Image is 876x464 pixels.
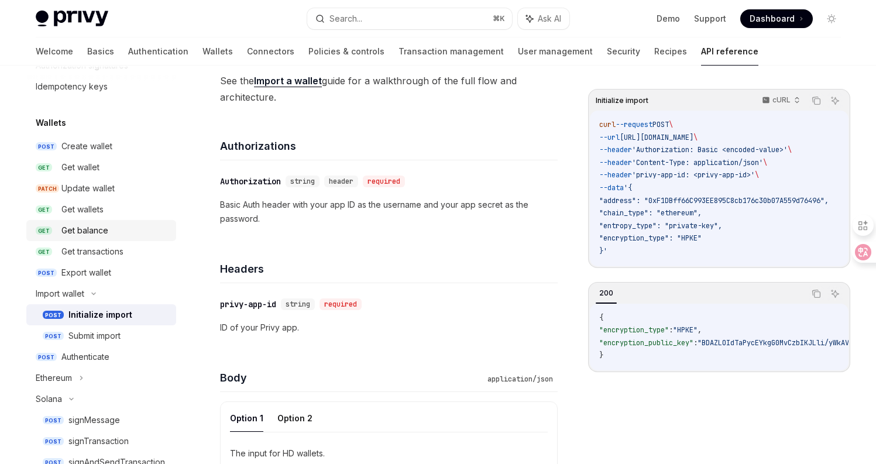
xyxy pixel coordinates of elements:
button: Ask AI [518,8,569,29]
div: Solana [36,392,62,406]
span: 'Authorization: Basic <encoded-value>' [632,145,788,154]
div: Submit import [68,329,121,343]
h4: Authorizations [220,138,558,154]
div: Create wallet [61,139,112,153]
span: "address": "0xF1DBff66C993EE895C8cb176c30b07A559d76496", [599,196,829,205]
span: \ [788,145,792,154]
div: required [363,176,405,187]
a: POSTExport wallet [26,262,176,283]
a: Transaction management [399,37,504,66]
p: Basic Auth header with your app ID as the username and your app secret as the password. [220,198,558,226]
a: POSTsignMessage [26,410,176,431]
div: Authorization [220,176,281,187]
span: POST [43,311,64,319]
a: GETGet balance [26,220,176,241]
span: POST [43,332,64,341]
a: Recipes [654,37,687,66]
div: Update wallet [61,181,115,195]
span: --header [599,170,632,180]
span: 'Content-Type: application/json' [632,158,763,167]
span: { [599,313,603,322]
span: "entropy_type": "private-key", [599,221,722,231]
span: string [286,300,310,309]
a: Authentication [128,37,188,66]
div: Get wallet [61,160,99,174]
span: "encryption_type": "HPKE" [599,233,702,243]
span: string [290,177,315,186]
span: : [669,325,673,335]
a: POSTInitialize import [26,304,176,325]
span: header [329,177,353,186]
span: Initialize import [596,96,648,105]
a: Support [694,13,726,25]
span: "encryption_public_key" [599,338,693,348]
span: [URL][DOMAIN_NAME] [620,133,693,142]
a: GETGet wallet [26,157,176,178]
div: Idempotency keys [36,80,108,94]
button: Ask AI [827,286,843,301]
span: "HPKE" [673,325,698,335]
div: Search... [329,12,362,26]
span: PATCH [36,184,59,193]
span: : [693,338,698,348]
span: --url [599,133,620,142]
span: Dashboard [750,13,795,25]
div: signTransaction [68,434,129,448]
div: Authenticate [61,350,109,364]
span: POST [652,120,669,129]
div: Import wallet [36,287,84,301]
span: Ask AI [538,13,561,25]
button: Option 1 [230,404,263,432]
button: Copy the contents from the code block [809,93,824,108]
img: light logo [36,11,108,27]
span: } [599,350,603,360]
span: \ [755,170,759,180]
a: Basics [87,37,114,66]
div: Get transactions [61,245,123,259]
a: POSTAuthenticate [26,346,176,367]
button: Toggle dark mode [822,9,841,28]
a: Policies & controls [308,37,384,66]
div: Ethereum [36,371,72,385]
a: POSTCreate wallet [26,136,176,157]
span: }' [599,246,607,256]
div: Get balance [61,224,108,238]
span: 'privy-app-id: <privy-app-id>' [632,170,755,180]
span: --request [616,120,652,129]
span: \ [693,133,698,142]
span: curl [599,120,616,129]
button: cURL [755,91,805,111]
button: Search...⌘K [307,8,512,29]
span: '{ [624,183,632,193]
span: --header [599,145,632,154]
p: cURL [772,95,791,105]
a: POSTsignTransaction [26,431,176,452]
span: GET [36,163,52,172]
h4: Headers [220,261,558,277]
span: See the guide for a walkthrough of the full flow and architecture. [220,73,558,105]
span: "chain_type": "ethereum", [599,208,702,218]
button: Option 2 [277,404,312,432]
a: GETGet transactions [26,241,176,262]
button: Ask AI [827,93,843,108]
a: POSTSubmit import [26,325,176,346]
span: --data [599,183,624,193]
a: Security [607,37,640,66]
a: Welcome [36,37,73,66]
button: Copy the contents from the code block [809,286,824,301]
a: GETGet wallets [26,199,176,220]
h5: Wallets [36,116,66,130]
a: Connectors [247,37,294,66]
span: --header [599,158,632,167]
div: application/json [483,373,558,385]
span: \ [669,120,673,129]
span: GET [36,205,52,214]
a: User management [518,37,593,66]
a: Import a wallet [254,75,322,87]
span: "encryption_type" [599,325,669,335]
p: ID of your Privy app. [220,321,558,335]
span: POST [36,269,57,277]
a: Wallets [202,37,233,66]
div: 200 [596,286,617,300]
div: Export wallet [61,266,111,280]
